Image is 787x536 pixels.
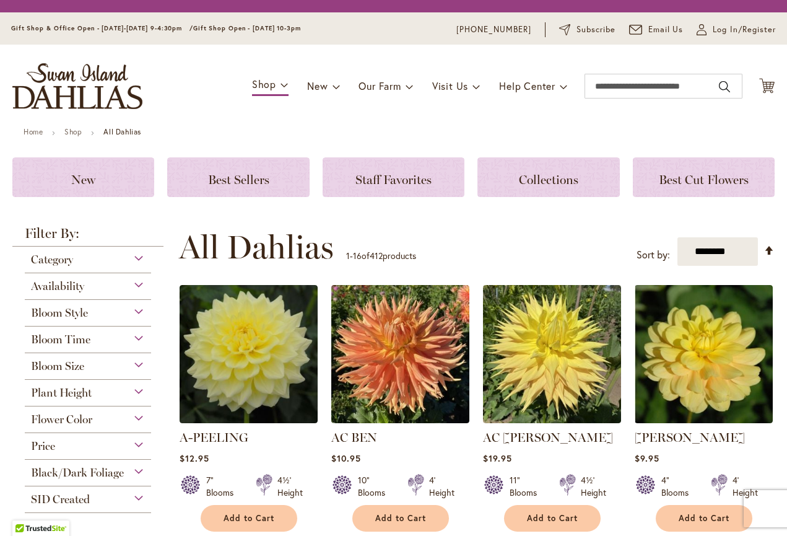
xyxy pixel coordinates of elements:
a: AC Jeri [483,414,621,426]
span: Best Sellers [208,172,269,187]
span: Subscribe [576,24,615,36]
span: $9.95 [635,452,659,464]
span: Add to Cart [527,513,578,524]
a: Shop [64,127,82,136]
img: AC Jeri [483,285,621,423]
span: $10.95 [331,452,361,464]
a: [PHONE_NUMBER] [456,24,531,36]
button: Add to Cart [352,505,449,532]
span: SID Created [31,493,90,506]
a: store logo [12,63,142,109]
div: 4' Height [733,474,758,499]
img: A-Peeling [180,285,318,423]
span: Flower Color [31,413,92,426]
a: Collections [477,157,619,197]
span: 412 [370,250,383,261]
span: Our Farm [359,79,401,92]
span: 16 [353,250,362,261]
span: $19.95 [483,452,512,464]
span: Email Us [648,24,684,36]
img: AHOY MATEY [635,285,773,423]
a: A-Peeling [180,414,318,426]
span: All Dahlias [179,229,334,266]
span: Bloom Time [31,333,90,346]
button: Add to Cart [656,505,752,532]
a: A-PEELING [180,430,248,445]
label: Sort by: [637,244,670,266]
a: New [12,157,154,197]
div: 4" Blooms [661,474,696,499]
button: Add to Cart [201,505,297,532]
span: Gift Shop & Office Open - [DATE]-[DATE] 9-4:30pm / [11,24,193,32]
a: Best Cut Flowers [633,157,775,197]
span: New [307,79,328,92]
span: Shop [252,77,276,90]
a: Home [24,127,43,136]
div: 4½' Height [277,474,303,499]
span: Log In/Register [713,24,776,36]
a: Best Sellers [167,157,309,197]
div: 4½' Height [581,474,606,499]
div: 11" Blooms [510,474,544,499]
span: Best Cut Flowers [659,172,749,187]
span: Price [31,439,55,453]
div: 7" Blooms [206,474,241,499]
a: Log In/Register [697,24,776,36]
span: Staff Favorites [355,172,432,187]
a: [PERSON_NAME] [635,430,745,445]
a: Staff Favorites [323,157,464,197]
button: Add to Cart [504,505,601,532]
span: Add to Cart [224,513,274,524]
a: Subscribe [559,24,615,36]
span: Bloom Style [31,306,88,320]
a: AC BEN [331,414,469,426]
span: Bloom Size [31,359,84,373]
span: Add to Cart [679,513,729,524]
a: AC BEN [331,430,377,445]
strong: Filter By: [12,227,163,247]
img: AC BEN [331,285,469,423]
span: 1 [346,250,350,261]
span: Collections [519,172,578,187]
strong: All Dahlias [103,127,141,136]
span: Plant Height [31,386,92,400]
span: Help Center [499,79,555,92]
span: Gift Shop Open - [DATE] 10-3pm [193,24,301,32]
a: AHOY MATEY [635,414,773,426]
button: Search [719,77,730,97]
span: Category [31,253,73,266]
span: Visit Us [432,79,468,92]
div: 4' Height [429,474,454,499]
span: Black/Dark Foliage [31,466,124,480]
span: New [71,172,95,187]
p: - of products [346,246,416,266]
span: Add to Cart [375,513,426,524]
span: Availability [31,279,84,293]
a: Email Us [629,24,684,36]
div: 10" Blooms [358,474,393,499]
a: AC [PERSON_NAME] [483,430,613,445]
span: $12.95 [180,452,209,464]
